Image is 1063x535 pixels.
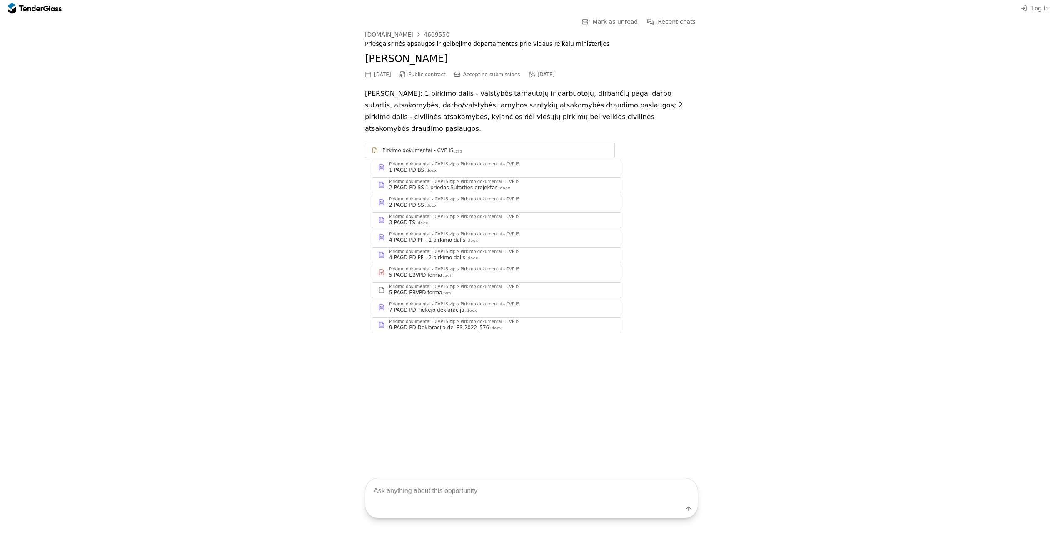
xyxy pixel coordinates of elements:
div: .docx [416,220,428,226]
div: Pirkimo dokumentai - CVP IS [461,250,520,254]
div: .docx [499,185,511,191]
div: Pirkimo dokumentai - CVP IS.zip [389,197,456,201]
div: Pirkimo dokumentai - CVP IS [382,147,453,154]
div: .docx [425,168,437,173]
div: Pirkimo dokumentai - CVP IS.zip [389,215,456,219]
a: Pirkimo dokumentai - CVP IS.zipPirkimo dokumentai - CVP IS2 PAGD PD SS 1 priedas Sutarties projek... [372,177,621,193]
a: Pirkimo dokumentai - CVP IS.zipPirkimo dokumentai - CVP IS4 PAGD PD PF - 2 pirkimo dalis.docx [372,247,621,263]
button: Recent chats [644,17,698,27]
div: 4 PAGD PD PF - 1 pirkimo dalis [389,237,465,243]
button: Log in [1018,3,1051,14]
div: 4 PAGD PD PF - 2 pirkimo dalis [389,254,465,261]
div: 5 PAGD EBVPD forma [389,272,442,278]
a: Pirkimo dokumentai - CVP IS.zipPirkimo dokumentai - CVP IS4 PAGD PD PF - 1 pirkimo dalis.docx [372,230,621,245]
div: 5 PAGD EBVPD forma [389,289,442,296]
div: Pirkimo dokumentai - CVP IS.zip [389,180,456,184]
a: Pirkimo dokumentai - CVP IS.zipPirkimo dokumentai - CVP IS2 PAGD PD SS.docx [372,195,621,210]
div: Pirkimo dokumentai - CVP IS [461,215,520,219]
div: Pirkimo dokumentai - CVP IS.zip [389,285,456,289]
div: [DOMAIN_NAME] [365,32,414,37]
a: Pirkimo dokumentai - CVP IS.zipPirkimo dokumentai - CVP IS9 PAGD PD Deklaracija dėl ES 2022_576.docx [372,317,621,333]
a: Pirkimo dokumentai - CVP IS.zipPirkimo dokumentai - CVP IS7 PAGD PD Tiekėjo deklaracija.docx [372,300,621,315]
div: .xml [443,290,453,296]
div: .docx [490,325,502,331]
a: Pirkimo dokumentai - CVP IS.zipPirkimo dokumentai - CVP IS1 PAGD PD BS.docx [372,160,621,175]
div: Pirkimo dokumentai - CVP IS [461,285,520,289]
div: Pirkimo dokumentai - CVP IS [461,162,520,166]
div: 2 PAGD PD SS 1 priedas Sutarties projektas [389,184,498,191]
div: 1 PAGD PD BS [389,167,424,173]
div: 2 PAGD PD SS [389,202,424,208]
div: 4609550 [424,32,449,37]
div: [DATE] [374,72,391,77]
div: Pirkimo dokumentai - CVP IS.zip [389,250,456,254]
a: Pirkimo dokumentai - CVP IS.zip [365,143,615,158]
div: Pirkimo dokumentai - CVP IS.zip [389,267,456,271]
p: [PERSON_NAME]: 1 pirkimo dalis - valstybės tarnautojų ir darbuotojų, dirbančių pagal darbo sutart... [365,88,698,135]
div: Pirkimo dokumentai - CVP IS [461,232,520,236]
div: Pirkimo dokumentai - CVP IS.zip [389,302,456,306]
div: .docx [425,203,437,208]
div: 7 PAGD PD Tiekėjo deklaracija [389,307,464,313]
div: 3 PAGD TS [389,219,415,226]
span: Public contract [409,72,446,77]
div: .docx [465,308,477,313]
div: [DATE] [538,72,555,77]
div: Pirkimo dokumentai - CVP IS [461,320,520,324]
div: Pirkimo dokumentai - CVP IS [461,197,520,201]
a: Pirkimo dokumentai - CVP IS.zipPirkimo dokumentai - CVP IS3 PAGD TS.docx [372,212,621,228]
div: .docx [466,238,478,243]
a: [DOMAIN_NAME]4609550 [365,31,449,38]
div: .pdf [443,273,452,278]
a: Pirkimo dokumentai - CVP IS.zipPirkimo dokumentai - CVP IS5 PAGD EBVPD forma.xml [372,282,621,298]
div: .zip [454,149,462,154]
div: 9 PAGD PD Deklaracija dėl ES 2022_576 [389,324,489,331]
h2: [PERSON_NAME] [365,52,698,66]
div: Pirkimo dokumentai - CVP IS [461,180,520,184]
span: Accepting submissions [463,72,520,77]
span: Log in [1031,5,1049,12]
button: Mark as unread [579,17,641,27]
div: Pirkimo dokumentai - CVP IS.zip [389,320,456,324]
div: Pirkimo dokumentai - CVP IS [461,267,520,271]
div: Priešgaisrinės apsaugos ir gelbėjimo departamentas prie Vidaus reikalų ministerijos [365,40,698,47]
div: Pirkimo dokumentai - CVP IS.zip [389,232,456,236]
div: Pirkimo dokumentai - CVP IS [461,302,520,306]
div: .docx [466,255,478,261]
span: Mark as unread [593,18,638,25]
a: Pirkimo dokumentai - CVP IS.zipPirkimo dokumentai - CVP IS5 PAGD EBVPD forma.pdf [372,265,621,280]
div: Pirkimo dokumentai - CVP IS.zip [389,162,456,166]
span: Recent chats [658,18,696,25]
